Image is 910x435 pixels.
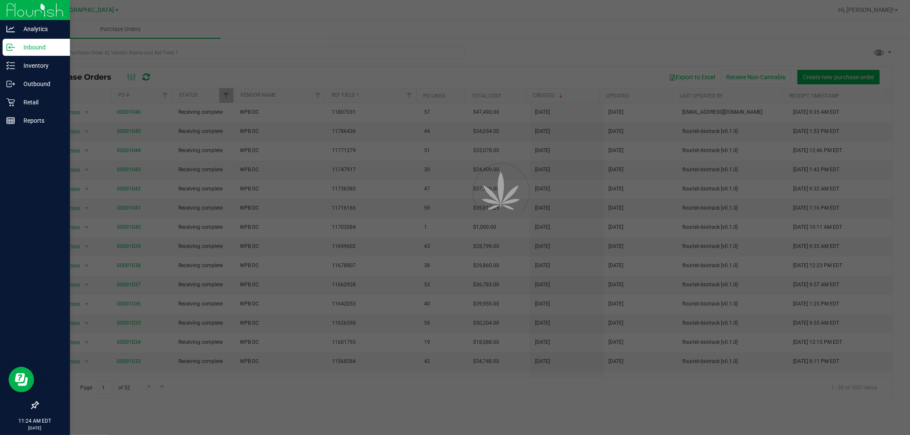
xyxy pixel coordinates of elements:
[9,367,34,392] iframe: Resource center
[15,97,66,107] p: Retail
[6,25,15,33] inline-svg: Analytics
[4,417,66,425] p: 11:24 AM EDT
[15,60,66,71] p: Inventory
[6,43,15,52] inline-svg: Inbound
[15,79,66,89] p: Outbound
[6,116,15,125] inline-svg: Reports
[15,24,66,34] p: Analytics
[6,98,15,107] inline-svg: Retail
[15,42,66,52] p: Inbound
[15,115,66,126] p: Reports
[4,425,66,431] p: [DATE]
[6,61,15,70] inline-svg: Inventory
[6,80,15,88] inline-svg: Outbound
